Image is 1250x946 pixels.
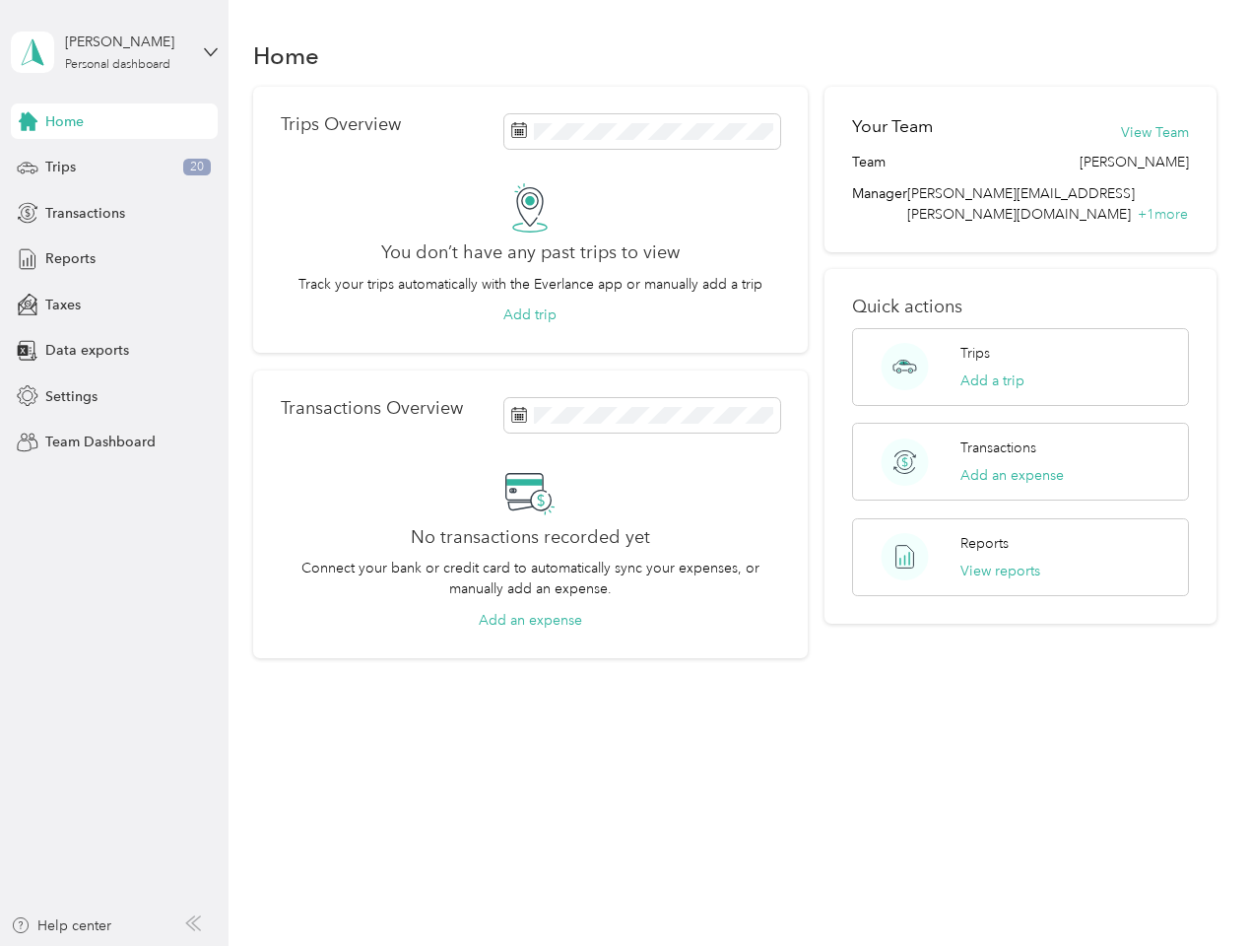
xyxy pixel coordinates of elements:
[45,111,84,132] span: Home
[281,398,463,419] p: Transactions Overview
[411,527,650,548] h2: No transactions recorded yet
[479,610,582,631] button: Add an expense
[45,248,96,269] span: Reports
[298,274,762,295] p: Track your trips automatically with the Everlance app or manually add a trip
[381,242,680,263] h2: You don’t have any past trips to view
[960,343,990,364] p: Trips
[960,438,1036,458] p: Transactions
[281,558,780,599] p: Connect your bank or credit card to automatically sync your expenses, or manually add an expense.
[45,203,125,224] span: Transactions
[1140,836,1250,946] iframe: Everlance-gr Chat Button Frame
[960,533,1009,554] p: Reports
[65,32,188,52] div: [PERSON_NAME]
[907,185,1135,223] span: [PERSON_NAME][EMAIL_ADDRESS][PERSON_NAME][DOMAIN_NAME]
[45,432,156,452] span: Team Dashboard
[253,45,319,66] h1: Home
[960,561,1040,581] button: View reports
[183,159,211,176] span: 20
[45,386,98,407] span: Settings
[65,59,170,71] div: Personal dashboard
[960,465,1064,486] button: Add an expense
[11,915,111,936] button: Help center
[503,304,557,325] button: Add trip
[852,183,907,225] span: Manager
[852,297,1188,317] p: Quick actions
[852,152,886,172] span: Team
[1138,206,1188,223] span: + 1 more
[1121,122,1189,143] button: View Team
[45,295,81,315] span: Taxes
[852,114,933,139] h2: Your Team
[1080,152,1189,172] span: [PERSON_NAME]
[45,157,76,177] span: Trips
[45,340,129,361] span: Data exports
[281,114,401,135] p: Trips Overview
[960,371,1024,391] button: Add a trip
